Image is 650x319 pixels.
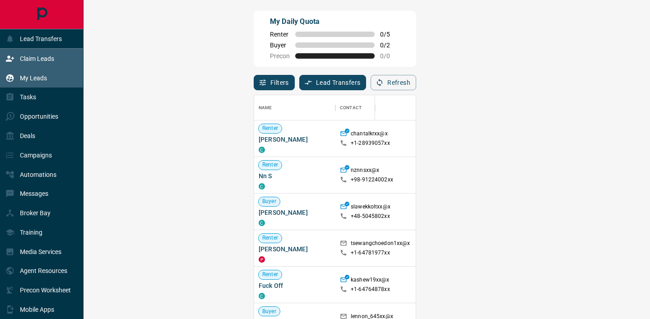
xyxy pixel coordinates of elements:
p: +1- 64781977xx [351,249,390,257]
span: Buyer [259,198,280,205]
p: +98- 91224002xx [351,176,393,184]
span: 0 / 2 [380,42,400,49]
span: Buyer [270,42,290,49]
span: 0 / 5 [380,31,400,38]
button: Refresh [371,75,416,90]
div: condos.ca [259,183,265,190]
span: Renter [270,31,290,38]
div: Name [259,95,272,120]
span: Nn S [259,171,331,180]
p: +1- 64764878xx [351,286,390,293]
div: Contact [340,95,362,120]
p: chantalkrxx@x [351,130,388,139]
p: tsewangchoedon1xx@x [351,240,410,249]
div: Contact [335,95,408,120]
div: property.ca [259,256,265,263]
span: Fuck Off [259,281,331,290]
span: Renter [259,234,282,242]
span: Precon [270,52,290,60]
div: condos.ca [259,293,265,299]
p: slawekkoltxx@x [351,203,390,213]
span: Renter [259,125,282,132]
span: Renter [259,161,282,169]
p: My Daily Quota [270,16,400,27]
span: 0 / 0 [380,52,400,60]
p: nznnsxx@x [351,166,379,176]
span: Buyer [259,308,280,315]
div: condos.ca [259,220,265,226]
span: [PERSON_NAME] [259,245,331,254]
div: Name [254,95,335,120]
p: +48- 5045802xx [351,213,390,220]
button: Filters [254,75,295,90]
span: Renter [259,271,282,278]
div: condos.ca [259,147,265,153]
span: [PERSON_NAME] [259,135,331,144]
p: +1- 28939057xx [351,139,390,147]
p: kashew19xx@x [351,276,390,286]
span: [PERSON_NAME] [259,208,331,217]
button: Lead Transfers [299,75,367,90]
